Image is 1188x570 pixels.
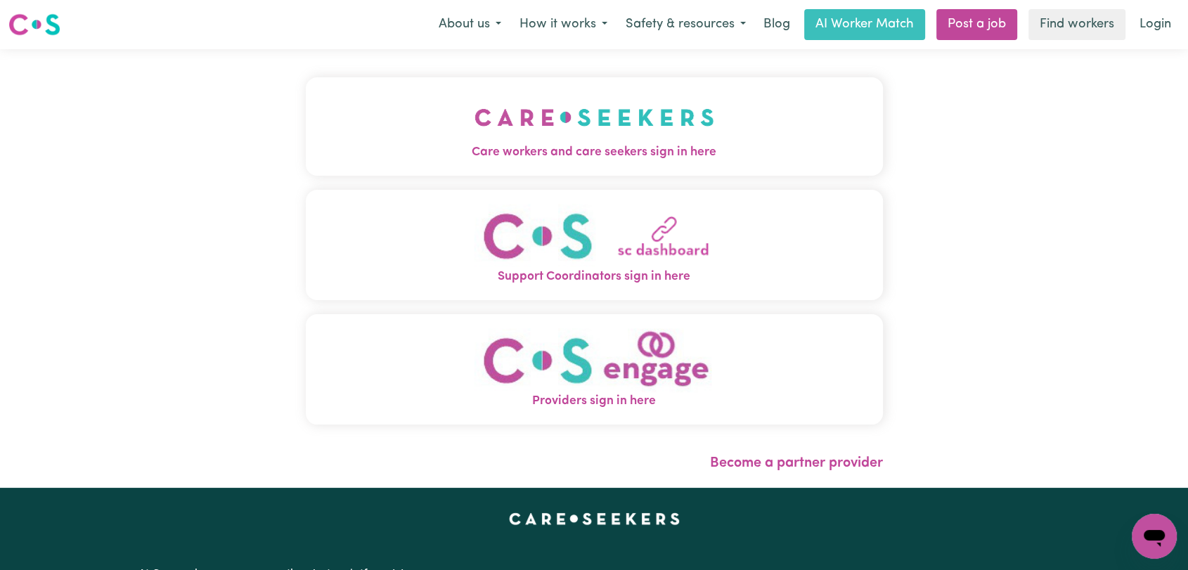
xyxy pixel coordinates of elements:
[8,12,60,37] img: Careseekers logo
[306,314,883,425] button: Providers sign in here
[8,8,60,41] a: Careseekers logo
[306,143,883,162] span: Care workers and care seekers sign in here
[430,10,510,39] button: About us
[804,9,925,40] a: AI Worker Match
[936,9,1017,40] a: Post a job
[616,10,755,39] button: Safety & resources
[710,456,883,470] a: Become a partner provider
[1028,9,1125,40] a: Find workers
[1132,514,1177,559] iframe: Button to launch messaging window
[1131,9,1180,40] a: Login
[306,190,883,300] button: Support Coordinators sign in here
[755,9,799,40] a: Blog
[306,77,883,176] button: Care workers and care seekers sign in here
[510,10,616,39] button: How it works
[306,392,883,410] span: Providers sign in here
[306,268,883,286] span: Support Coordinators sign in here
[509,513,680,524] a: Careseekers home page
